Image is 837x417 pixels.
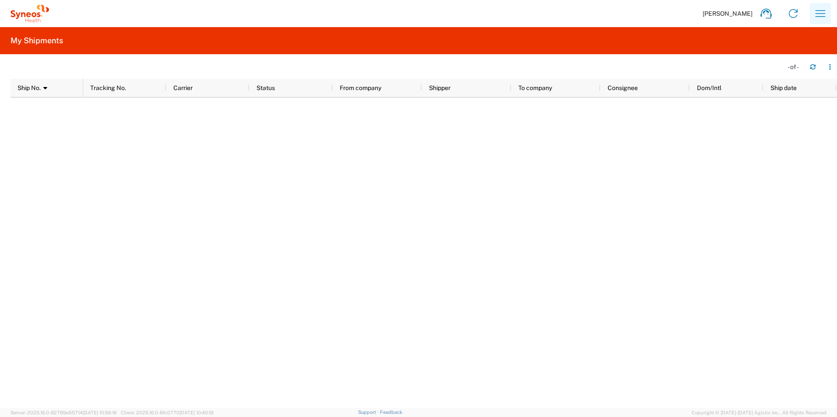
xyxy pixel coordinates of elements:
span: Ship No. [18,84,41,91]
a: Support [358,410,380,415]
h2: My Shipments [11,35,63,46]
span: Dom/Intl [697,84,721,91]
span: Ship date [770,84,797,91]
span: Tracking No. [90,84,126,91]
span: Shipper [429,84,450,91]
span: [DATE] 10:56:16 [83,410,117,415]
span: Consignee [608,84,638,91]
span: Client: 2025.16.0-8fc0770 [121,410,214,415]
a: Feedback [380,410,402,415]
span: Server: 2025.16.0-82789e55714 [11,410,117,415]
span: To company [518,84,552,91]
span: From company [340,84,381,91]
span: Status [257,84,275,91]
span: [PERSON_NAME] [703,10,753,17]
span: Copyright © [DATE]-[DATE] Agistix Inc., All Rights Reserved [692,409,826,417]
div: - of - [788,63,803,71]
span: [DATE] 10:40:19 [179,410,214,415]
span: Carrier [173,84,193,91]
